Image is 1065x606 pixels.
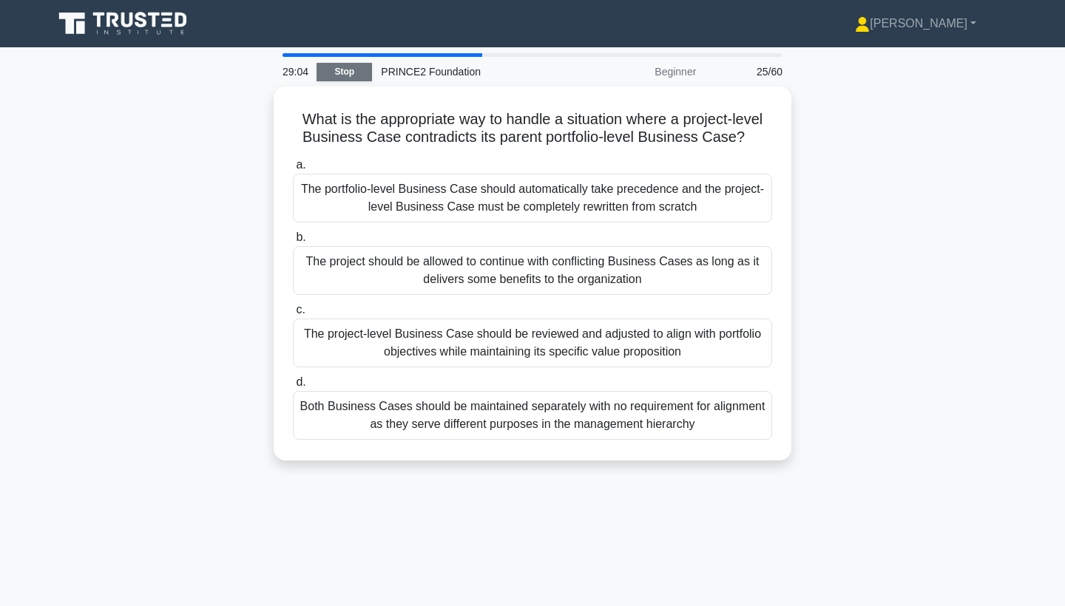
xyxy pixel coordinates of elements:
[575,57,705,86] div: Beginner
[372,57,575,86] div: PRINCE2 Foundation
[293,174,772,222] div: The portfolio-level Business Case should automatically take precedence and the project-level Busi...
[705,57,791,86] div: 25/60
[819,9,1012,38] a: [PERSON_NAME]
[291,110,774,147] h5: What is the appropriate way to handle a situation where a project-level Business Case contradicts...
[293,246,772,295] div: The project should be allowed to continue with conflicting Business Cases as long as it delivers ...
[296,375,305,388] span: d.
[317,63,372,81] a: Stop
[293,319,772,367] div: The project-level Business Case should be reviewed and adjusted to align with portfolio objective...
[296,231,305,243] span: b.
[296,303,305,316] span: c.
[293,391,772,440] div: Both Business Cases should be maintained separately with no requirement for alignment as they ser...
[296,158,305,171] span: a.
[274,57,317,86] div: 29:04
